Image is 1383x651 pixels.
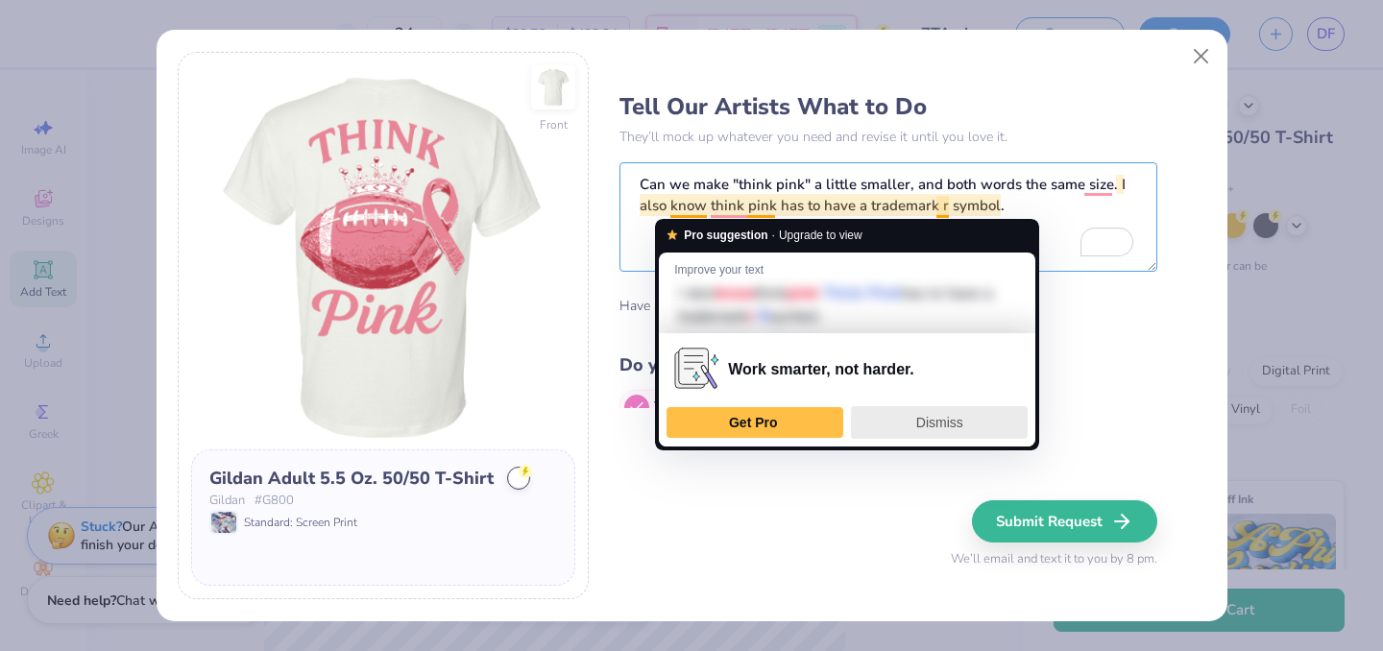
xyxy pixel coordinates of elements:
[619,296,764,316] span: Have a reference image?
[619,390,769,424] label: Yes, leave it as is
[619,92,1157,121] h3: Tell Our Artists What to Do
[209,492,245,511] span: Gildan
[209,466,494,492] div: Gildan Adult 5.5 Oz. 50/50 T-Shirt
[255,492,294,511] span: # G800
[191,65,575,449] img: Back
[619,127,1157,147] p: They’ll mock up whatever you need and revise it until you love it.
[619,351,1157,379] h4: Do you like the product you chose?
[211,512,236,533] img: Standard: Screen Print
[951,550,1157,569] span: We’ll email and text it to you by 8 pm.
[244,514,357,531] span: Standard: Screen Print
[972,500,1157,542] button: Submit Request
[1182,38,1219,75] button: Close
[540,116,568,133] div: Front
[619,162,1157,272] textarea: To enrich screen reader interactions, please activate Accessibility in Grammarly extension settings
[534,68,572,107] img: Front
